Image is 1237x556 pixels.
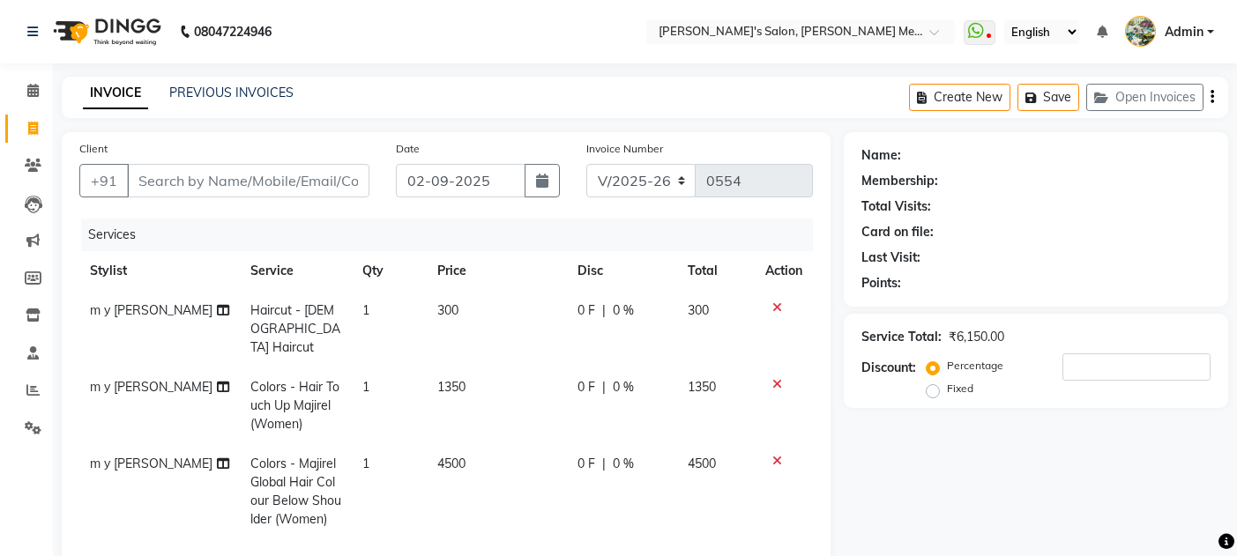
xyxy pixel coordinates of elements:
label: Invoice Number [586,141,663,157]
span: Admin [1165,23,1203,41]
th: Stylist [79,251,240,291]
span: | [602,378,606,397]
div: Points: [861,274,901,293]
div: Last Visit: [861,248,920,267]
span: 0 % [613,301,634,320]
span: 1350 [437,379,466,395]
th: Disc [567,251,677,291]
span: 300 [437,302,458,318]
button: Save [1017,84,1079,111]
span: m y [PERSON_NAME] [90,379,212,395]
th: Service [240,251,353,291]
span: 0 % [613,455,634,473]
label: Fixed [947,381,973,397]
span: | [602,455,606,473]
button: Open Invoices [1086,84,1203,111]
span: m y [PERSON_NAME] [90,456,212,471]
span: m y [PERSON_NAME] [90,302,212,318]
span: 4500 [688,456,716,471]
div: Membership: [861,172,938,190]
th: Total [677,251,755,291]
b: 08047224946 [194,7,272,56]
label: Client [79,141,108,157]
div: Discount: [861,359,916,377]
span: Colors - Hair Touch Up Majirel (Women) [250,379,339,432]
span: Haircut - [DEMOGRAPHIC_DATA] Haircut [250,302,340,355]
span: 1 [362,302,369,318]
a: INVOICE [83,78,148,109]
span: 1350 [688,379,716,395]
label: Date [396,141,420,157]
img: Admin [1125,16,1156,47]
div: Services [81,219,826,251]
div: Total Visits: [861,197,931,216]
button: Create New [909,84,1010,111]
label: Percentage [947,358,1003,374]
span: 300 [688,302,709,318]
span: Colors - Majirel Global Hair Colour Below Shoulder (Women) [250,456,341,527]
img: logo [45,7,166,56]
span: 0 F [578,455,595,473]
th: Price [427,251,567,291]
div: Card on file: [861,223,934,241]
a: PREVIOUS INVOICES [169,85,294,100]
span: 4500 [437,456,466,471]
button: +91 [79,164,129,197]
div: Service Total: [861,328,942,346]
input: Search by Name/Mobile/Email/Code [127,164,369,197]
div: Name: [861,146,901,165]
span: 1 [362,379,369,395]
span: 1 [362,456,369,471]
th: Action [755,251,813,291]
span: 0 F [578,301,595,320]
th: Qty [352,251,427,291]
span: 0 % [613,378,634,397]
span: 0 F [578,378,595,397]
div: ₹6,150.00 [949,328,1004,346]
span: | [602,301,606,320]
